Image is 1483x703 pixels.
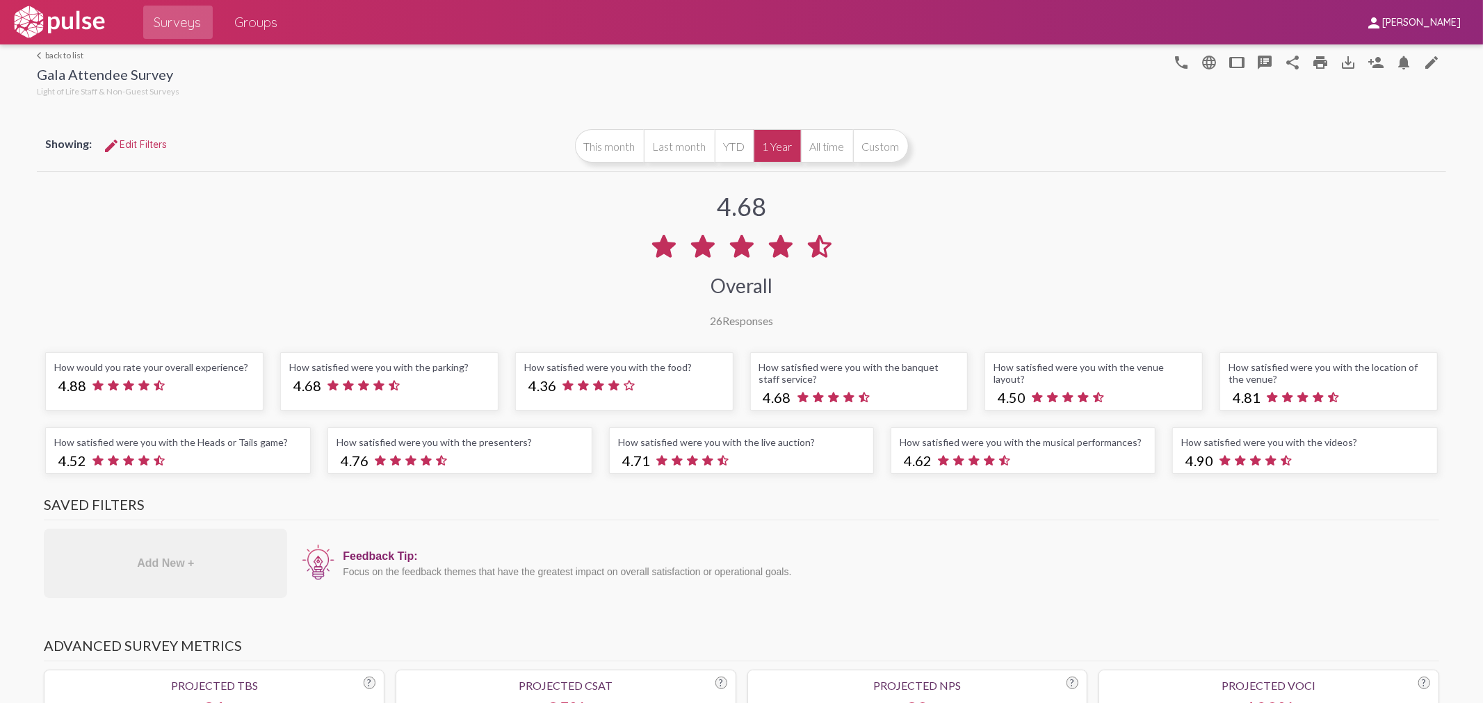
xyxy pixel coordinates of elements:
[1257,54,1274,71] mat-icon: speaker_notes
[710,314,722,327] span: 26
[289,361,489,373] div: How satisfied were you with the parking?
[1233,389,1261,406] span: 4.81
[1174,54,1190,71] mat-icon: language
[904,452,932,469] span: 4.62
[11,5,107,40] img: white-logo.svg
[341,452,368,469] span: 4.76
[1196,48,1224,76] button: language
[1181,436,1428,448] div: How satisfied were you with the videos?
[154,10,202,35] span: Surveys
[337,436,583,448] div: How satisfied were you with the presenters?
[44,529,287,598] div: Add New +
[1418,48,1446,76] a: edit
[717,191,766,222] div: 4.68
[1201,54,1218,71] mat-icon: language
[1368,54,1385,71] mat-icon: Person
[143,6,213,39] a: Surveys
[37,86,179,97] span: Light of Life Staff & Non-Guest Surveys
[1067,677,1078,689] div: ?
[1229,54,1246,71] mat-icon: tablet
[1307,48,1335,76] a: print
[759,361,959,385] div: How satisfied were you with the banquet staff service?
[103,138,167,151] span: Edit Filters
[715,677,727,689] div: ?
[103,138,120,154] mat-icon: Edit Filters
[224,6,289,39] a: Groups
[1363,48,1391,76] button: Person
[343,550,1432,563] div: Feedback Tip:
[53,679,375,692] div: Projected TBS
[1340,54,1357,71] mat-icon: Download
[754,129,801,163] button: 1 Year
[92,132,178,157] button: Edit FiltersEdit Filters
[37,51,45,60] mat-icon: arrow_back_ios
[54,361,254,373] div: How would you rate your overall experience?
[575,129,644,163] button: This month
[622,452,650,469] span: 4.71
[801,129,853,163] button: All time
[1229,361,1429,385] div: How satisfied were you with the location of the venue?
[45,137,92,150] span: Showing:
[1224,48,1251,76] button: tablet
[1418,677,1430,689] div: ?
[58,377,86,394] span: 4.88
[1366,15,1382,31] mat-icon: person
[1354,9,1472,35] button: [PERSON_NAME]
[528,377,556,394] span: 4.36
[1424,54,1441,71] mat-icon: edit
[235,10,278,35] span: Groups
[711,274,772,297] div: Overall
[58,452,86,469] span: 4.52
[1279,48,1307,76] button: Share
[37,50,179,60] a: back to list
[1285,54,1302,71] mat-icon: Share
[44,637,1439,661] h3: Advanced Survey Metrics
[644,129,715,163] button: Last month
[364,677,375,689] div: ?
[1108,679,1430,692] div: Projected VoCI
[1313,54,1329,71] mat-icon: print
[343,566,1432,577] div: Focus on the feedback themes that have the greatest impact on overall satisfaction or operational...
[715,129,754,163] button: YTD
[44,496,1439,520] h3: Saved Filters
[405,679,727,692] div: Projected CSAT
[710,314,773,327] div: Responses
[37,66,179,86] div: Gala Attendee Survey
[998,389,1026,406] span: 4.50
[756,679,1079,692] div: Projected NPS
[301,543,336,582] img: icon12.png
[994,361,1194,385] div: How satisfied were you with the venue layout?
[54,436,301,448] div: How satisfied were you with the Heads or Tails game?
[763,389,791,406] span: 4.68
[853,129,909,163] button: Custom
[524,361,724,373] div: How satisfied were you with the food?
[1382,17,1461,29] span: [PERSON_NAME]
[1168,48,1196,76] button: language
[618,436,865,448] div: How satisfied were you with the live auction?
[1185,452,1213,469] span: 4.90
[1396,54,1413,71] mat-icon: Bell
[900,436,1146,448] div: How satisfied were you with the musical performances?
[293,377,321,394] span: 4.68
[1391,48,1418,76] button: Bell
[1335,48,1363,76] button: Download
[1251,48,1279,76] button: speaker_notes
